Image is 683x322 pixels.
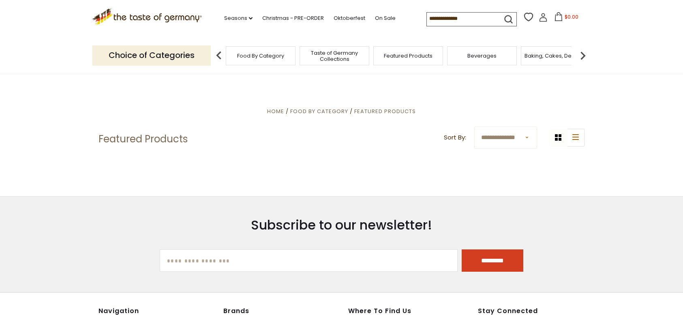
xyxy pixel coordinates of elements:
a: Featured Products [354,107,416,115]
h4: Stay Connected [478,307,585,315]
h4: Navigation [98,307,215,315]
h4: Brands [223,307,340,315]
h3: Subscribe to our newsletter! [160,217,523,233]
h4: Where to find us [348,307,441,315]
a: Food By Category [290,107,348,115]
a: Seasons [224,14,253,23]
a: Food By Category [237,53,284,59]
a: Beverages [467,53,497,59]
label: Sort By: [444,133,466,143]
img: previous arrow [211,47,227,64]
span: $0.00 [565,13,578,20]
a: Christmas - PRE-ORDER [262,14,324,23]
a: Home [267,107,284,115]
button: $0.00 [549,12,584,24]
img: next arrow [575,47,591,64]
a: Featured Products [384,53,432,59]
a: Taste of Germany Collections [302,50,367,62]
p: Choice of Categories [92,45,211,65]
a: On Sale [375,14,396,23]
a: Oktoberfest [334,14,365,23]
a: Baking, Cakes, Desserts [525,53,587,59]
h1: Featured Products [98,133,188,145]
